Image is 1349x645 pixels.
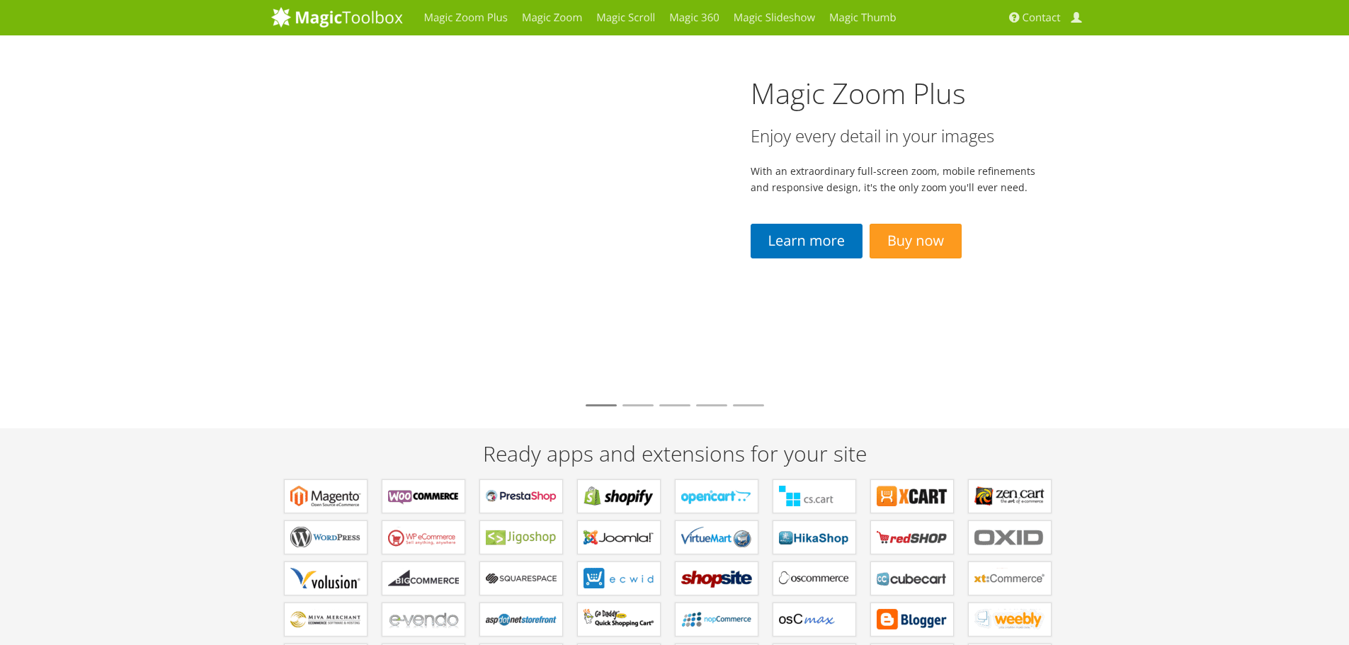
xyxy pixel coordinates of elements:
a: Plugins for Jigoshop [479,520,563,554]
a: Extensions for e-vendo [382,603,465,637]
a: Extensions for Squarespace [479,561,563,595]
a: Add-ons for CS-Cart [773,479,856,513]
b: Components for VirtueMart [681,527,752,548]
b: Plugins for WP e-Commerce [388,527,459,548]
a: Components for Joomla [577,520,661,554]
a: Apps for Shopify [577,479,661,513]
a: Extensions for Volusion [284,561,368,595]
a: Components for redSHOP [870,520,954,554]
b: Modules for PrestaShop [486,486,557,507]
b: Extensions for ShopSite [681,568,752,589]
b: Extensions for Miva Merchant [290,609,361,630]
a: Plugins for WooCommerce [382,479,465,513]
a: Extensions for AspDotNetStorefront [479,603,563,637]
a: Extensions for Magento [284,479,368,513]
b: Apps for Bigcommerce [388,568,459,589]
a: Modules for OpenCart [675,479,758,513]
a: Extensions for nopCommerce [675,603,758,637]
b: Extensions for Blogger [877,609,947,630]
b: Extensions for Volusion [290,568,361,589]
b: Plugins for WooCommerce [388,486,459,507]
b: Add-ons for CS-Cart [779,486,850,507]
b: Extensions for GoDaddy Shopping Cart [584,609,654,630]
a: Add-ons for osCommerce [773,561,856,595]
a: Extensions for ECWID [577,561,661,595]
b: Components for Joomla [584,527,654,548]
b: Extensions for Weebly [974,609,1045,630]
b: Plugins for Jigoshop [486,527,557,548]
a: Apps for Bigcommerce [382,561,465,595]
b: Plugins for Zen Cart [974,486,1045,507]
a: Extensions for Weebly [968,603,1052,637]
b: Extensions for OXID [974,527,1045,548]
a: Extensions for ShopSite [675,561,758,595]
a: Plugins for WordPress [284,520,368,554]
a: Extensions for GoDaddy Shopping Cart [577,603,661,637]
b: Extensions for xt:Commerce [974,568,1045,589]
b: Components for redSHOP [877,527,947,548]
a: Extensions for Miva Merchant [284,603,368,637]
b: Plugins for CubeCart [877,568,947,589]
b: Extensions for nopCommerce [681,609,752,630]
h2: Ready apps and extensions for your site [271,442,1078,465]
a: Modules for PrestaShop [479,479,563,513]
b: Components for HikaShop [779,527,850,548]
b: Extensions for ECWID [584,568,654,589]
a: Extensions for OXID [968,520,1052,554]
a: Magic Zoom Plus [751,74,966,113]
a: Add-ons for osCMax [773,603,856,637]
a: Components for HikaShop [773,520,856,554]
a: Extensions for xt:Commerce [968,561,1052,595]
b: Extensions for Magento [290,486,361,507]
b: Add-ons for osCommerce [779,568,850,589]
b: Modules for OpenCart [681,486,752,507]
a: Plugins for Zen Cart [968,479,1052,513]
h3: Enjoy every detail in your images [751,127,1043,145]
img: MagicToolbox.com - Image tools for your website [271,6,403,28]
p: With an extraordinary full-screen zoom, mobile refinements and responsive design, it's the only z... [751,163,1043,195]
b: Modules for X-Cart [877,486,947,507]
a: Extensions for Blogger [870,603,954,637]
b: Apps for Shopify [584,486,654,507]
a: Plugins for WP e-Commerce [382,520,465,554]
a: Components for VirtueMart [675,520,758,554]
a: Buy now [870,224,962,258]
b: Extensions for AspDotNetStorefront [486,609,557,630]
b: Extensions for Squarespace [486,568,557,589]
span: Contact [1023,11,1061,25]
a: Learn more [751,224,863,258]
b: Extensions for e-vendo [388,609,459,630]
b: Plugins for WordPress [290,527,361,548]
a: Plugins for CubeCart [870,561,954,595]
b: Add-ons for osCMax [779,609,850,630]
a: Modules for X-Cart [870,479,954,513]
